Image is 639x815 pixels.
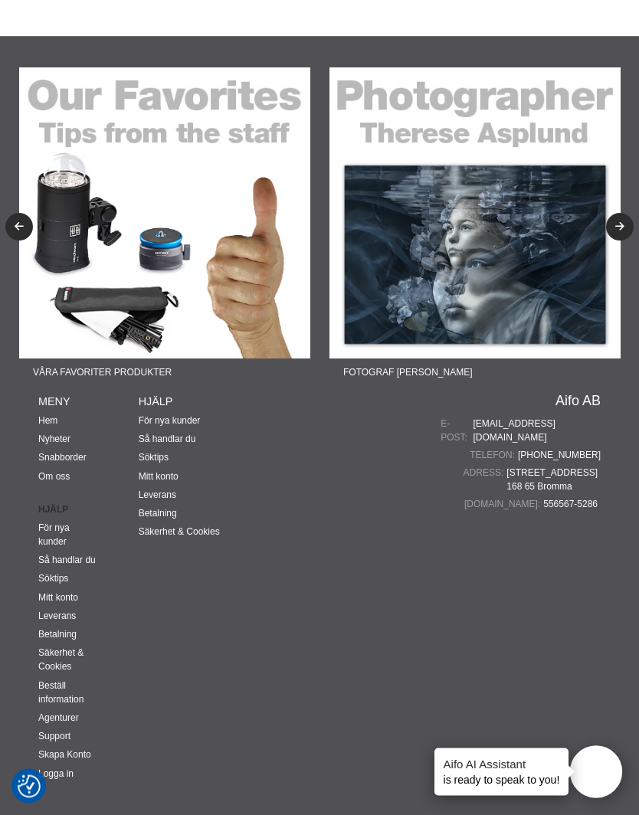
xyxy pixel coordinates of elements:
[38,394,100,410] h4: Meny
[139,434,196,445] a: Så handlar du
[555,394,601,408] a: Aifo AB
[19,68,310,359] img: Annons:22-05F banner-sidfot-favorites.jpg
[18,773,41,800] button: Samtyckesinställningar
[19,68,310,387] a: Annons:22-05F banner-sidfot-favorites.jpgVåra favoriter produkter
[329,68,621,359] img: Annons:22-06F banner-sidfot-therese.jpg
[38,611,76,622] a: Leverans
[38,593,78,604] a: Mitt konto
[444,756,560,772] h4: Aifo AI Assistant
[38,574,68,584] a: Söktips
[474,417,601,445] a: [EMAIL_ADDRESS][DOMAIN_NAME]
[38,503,100,517] strong: Hjälp
[38,523,70,548] a: För nya kunder
[329,359,486,387] span: Fotograf [PERSON_NAME]
[506,466,601,494] span: [STREET_ADDRESS] 168 65 Bromma
[606,214,634,241] button: Next
[464,498,543,512] span: [DOMAIN_NAME]:
[18,775,41,798] img: Revisit consent button
[38,555,96,566] a: Så handlar du
[38,630,77,640] a: Betalning
[5,214,33,241] button: Previous
[38,713,79,724] a: Agenturer
[434,748,569,796] div: is ready to speak to you!
[38,472,70,483] a: Om oss
[139,394,220,410] h4: Hjälp
[543,499,598,510] a: 556567-5286
[139,527,220,538] a: Säkerhet & Cookies
[19,359,185,387] span: Våra favoriter produkter
[518,449,601,463] a: [PHONE_NUMBER]
[38,750,91,761] a: Skapa Konto
[38,648,84,673] a: Säkerhet & Cookies
[139,472,179,483] a: Mitt konto
[38,681,84,705] a: Beställ information
[139,416,201,427] a: För nya kunder
[38,434,70,445] a: Nyheter
[139,509,177,519] a: Betalning
[470,449,518,463] span: Telefon:
[441,417,473,445] span: E-post:
[464,466,507,480] span: Adress:
[38,732,70,742] a: Support
[38,769,74,780] a: Logga in
[329,68,621,387] a: Annons:22-06F banner-sidfot-therese.jpgFotograf [PERSON_NAME]
[139,453,169,463] a: Söktips
[38,453,87,463] a: Snabborder
[139,490,176,501] a: Leverans
[38,416,57,427] a: Hem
